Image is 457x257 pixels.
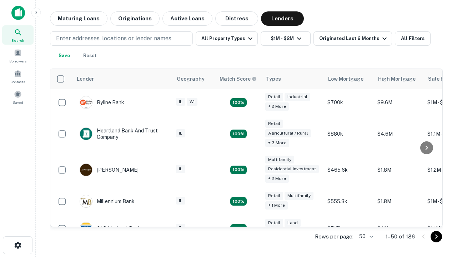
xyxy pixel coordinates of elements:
div: Geography [177,75,205,83]
div: Low Mortgage [328,75,363,83]
div: Heartland Bank And Trust Company [80,127,165,140]
th: Geography [172,69,215,89]
div: IL [176,129,185,137]
img: picture [80,128,92,140]
button: Reset [79,49,101,63]
button: Lenders [261,11,304,26]
th: Capitalize uses an advanced AI algorithm to match your search with the best lender. The match sco... [215,69,262,89]
button: Go to next page [431,231,442,242]
iframe: Chat Widget [421,177,457,211]
div: Retail [265,219,283,227]
p: 1–50 of 186 [386,232,415,241]
div: WI [187,98,197,106]
p: Enter addresses, locations or lender names [56,34,171,43]
td: $4.6M [374,116,424,152]
button: Originations [110,11,160,26]
th: Types [262,69,324,89]
div: + 2 more [265,102,289,111]
div: Multifamily [265,156,294,164]
div: Byline Bank [80,96,124,109]
h6: Match Score [220,75,255,83]
div: OLD National Bank [80,222,141,235]
a: Borrowers [2,46,34,65]
a: Search [2,25,34,45]
img: picture [80,164,92,176]
div: [PERSON_NAME] [80,163,139,176]
a: Saved [2,87,34,107]
th: Low Mortgage [324,69,374,89]
button: $1M - $2M [261,31,311,46]
td: $555.3k [324,188,374,215]
div: Matching Properties: 17, hasApolloMatch: undefined [230,130,247,138]
div: + 2 more [265,175,289,183]
div: Industrial [285,93,310,101]
p: Rows per page: [315,232,353,241]
a: Contacts [2,67,34,86]
td: $1.8M [374,152,424,188]
div: Matching Properties: 16, hasApolloMatch: undefined [230,197,247,206]
div: IL [176,224,185,232]
td: $1.8M [374,188,424,215]
img: picture [80,96,92,109]
div: Land [285,219,301,227]
div: Matching Properties: 18, hasApolloMatch: undefined [230,224,247,233]
div: High Mortgage [378,75,416,83]
button: Save your search to get updates of matches that match your search criteria. [53,49,76,63]
span: Saved [13,100,23,105]
td: $715k [324,215,374,242]
div: Capitalize uses an advanced AI algorithm to match your search with the best lender. The match sco... [220,75,257,83]
div: Residential Investment [265,165,319,173]
div: IL [176,98,185,106]
button: All Filters [395,31,431,46]
td: $465.6k [324,152,374,188]
div: Matching Properties: 27, hasApolloMatch: undefined [230,166,247,174]
td: $4M [374,215,424,242]
button: Active Loans [162,11,212,26]
div: 50 [356,231,374,242]
td: $9.6M [374,89,424,116]
div: + 1 more [265,201,288,210]
button: Originated Last 6 Months [313,31,392,46]
div: Retail [265,120,283,128]
div: Originated Last 6 Months [319,34,389,43]
img: capitalize-icon.png [11,6,25,20]
button: All Property Types [196,31,258,46]
div: IL [176,197,185,205]
div: IL [176,165,185,173]
div: Retail [265,192,283,200]
td: $880k [324,116,374,152]
div: Agricultural / Rural [265,129,311,137]
img: picture [80,195,92,207]
th: High Mortgage [374,69,424,89]
button: Distress [215,11,258,26]
span: Search [11,37,24,43]
div: Types [266,75,281,83]
span: Contacts [11,79,25,85]
span: Borrowers [9,58,26,64]
th: Lender [72,69,172,89]
button: Maturing Loans [50,11,107,26]
button: Enter addresses, locations or lender names [50,31,193,46]
div: Retail [265,93,283,101]
div: Matching Properties: 20, hasApolloMatch: undefined [230,98,247,107]
div: Millennium Bank [80,195,135,208]
img: picture [80,222,92,235]
div: + 3 more [265,139,289,147]
div: Multifamily [285,192,313,200]
td: $700k [324,89,374,116]
div: Lender [77,75,94,83]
